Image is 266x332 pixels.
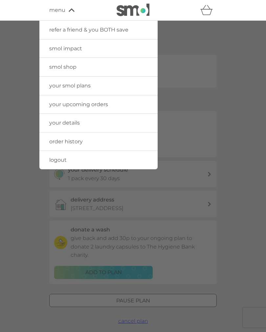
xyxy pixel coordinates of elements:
[39,39,158,58] a: smol impact
[39,58,158,76] a: smol shop
[39,114,158,132] a: your details
[49,83,91,89] span: your smol plans
[49,120,80,126] span: your details
[39,77,158,95] a: your smol plans
[49,6,65,14] span: menu
[117,4,149,16] img: smol
[200,4,217,17] div: basket
[49,157,67,163] span: logout
[49,45,82,52] span: smol impact
[49,101,108,107] span: your upcoming orders
[49,64,77,70] span: smol shop
[39,21,158,39] a: refer a friend & you BOTH save
[39,95,158,114] a: your upcoming orders
[49,27,128,33] span: refer a friend & you BOTH save
[39,151,158,169] a: logout
[39,132,158,151] a: order history
[49,138,83,145] span: order history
